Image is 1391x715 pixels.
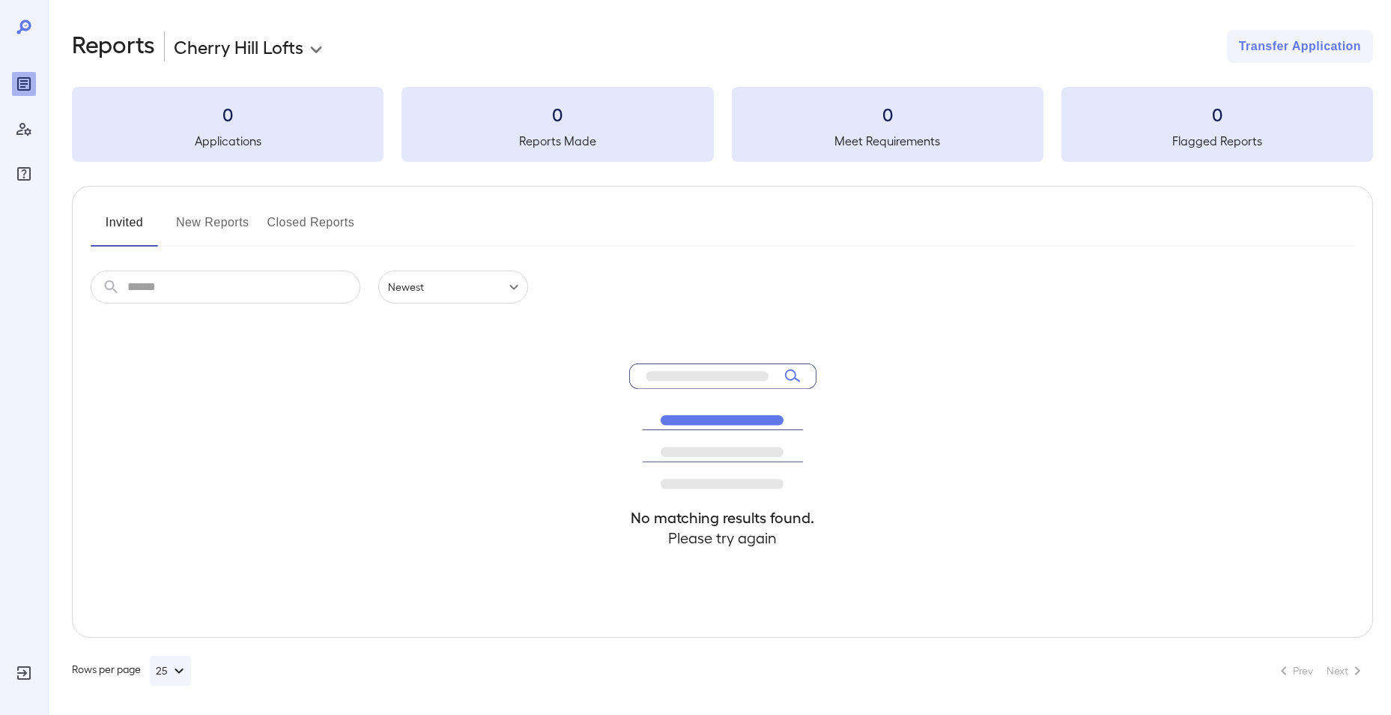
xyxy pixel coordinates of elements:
h3: 0 [1061,102,1373,126]
nav: pagination navigation [1268,659,1373,683]
h3: 0 [401,102,713,126]
div: Manage Users [12,117,36,141]
summary: 0Applications0Reports Made0Meet Requirements0Flagged Reports [72,87,1373,162]
button: New Reports [176,211,249,247]
div: Rows per page [72,656,191,686]
button: Transfer Application [1227,30,1373,63]
p: Cherry Hill Lofts [174,34,303,58]
h3: 0 [72,102,384,126]
h2: Reports [72,30,155,63]
button: 25 [150,656,191,686]
h5: Flagged Reports [1061,132,1373,150]
div: Newest [378,271,528,304]
h5: Meet Requirements [732,132,1043,150]
h5: Applications [72,132,384,150]
button: Invited [91,211,158,247]
h4: Please try again [629,528,816,548]
div: Log Out [12,661,36,685]
div: FAQ [12,162,36,186]
div: Reports [12,72,36,96]
h5: Reports Made [401,132,713,150]
h3: 0 [732,102,1043,126]
button: Closed Reports [267,211,355,247]
h4: No matching results found. [629,507,816,528]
